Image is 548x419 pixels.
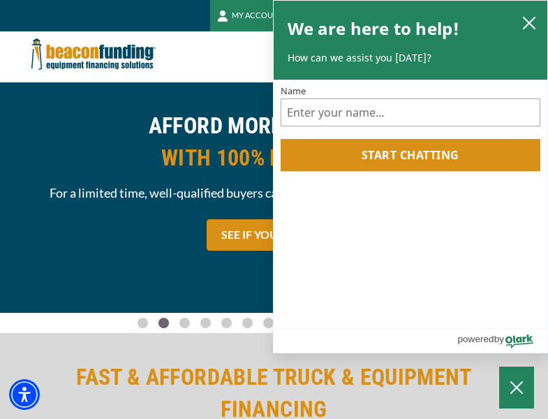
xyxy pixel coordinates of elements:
a: Go To Slide 0 [135,317,151,329]
div: Accessibility Menu [9,379,40,410]
a: Go To Slide 3 [198,317,214,329]
span: powered [457,330,494,348]
h2: We are here to help! [288,15,460,43]
label: Name [281,87,541,96]
input: Name [281,98,541,126]
span: by [494,330,504,348]
a: Powered by Olark [457,329,547,353]
img: Beacon Funding Corporation logo [31,31,156,77]
button: Close Chatbox [499,367,534,409]
span: WITH 100% FINANCING* [31,142,517,174]
a: SEE IF YOU QUALIFY [207,219,342,251]
button: Start chatting [281,139,541,171]
p: How can we assist you [DATE]? [288,51,534,65]
a: Go To Slide 6 [260,317,277,329]
a: Go To Slide 1 [156,317,172,329]
a: Go To Slide 2 [177,317,193,329]
a: Go To Slide 4 [219,317,235,329]
a: Go To Slide 5 [239,317,256,329]
span: For a limited time, well-qualified buyers can finance equipment for no money down*. [31,184,517,202]
h2: AFFORD MORE EQUIPMENT [31,110,517,174]
button: close chatbox [518,13,540,32]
